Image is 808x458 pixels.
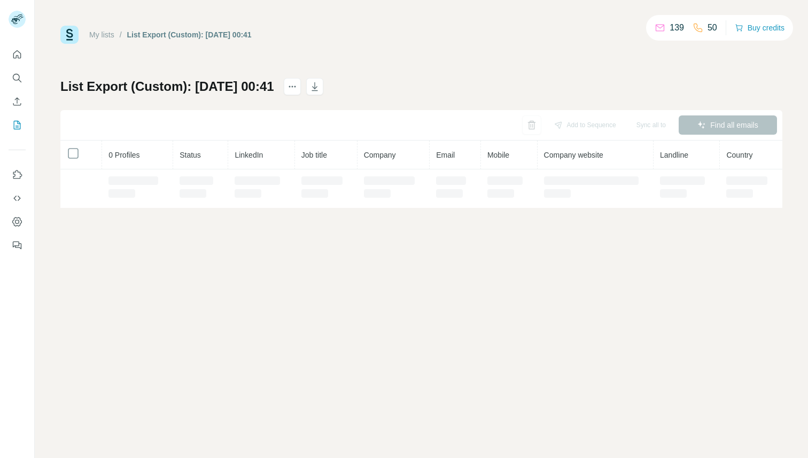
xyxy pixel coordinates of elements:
[9,115,26,135] button: My lists
[9,92,26,111] button: Enrich CSV
[364,151,396,159] span: Company
[235,151,263,159] span: LinkedIn
[301,151,327,159] span: Job title
[120,29,122,40] li: /
[670,21,684,34] p: 139
[708,21,717,34] p: 50
[60,78,274,95] h1: List Export (Custom): [DATE] 00:41
[9,165,26,184] button: Use Surfe on LinkedIn
[284,78,301,95] button: actions
[487,151,509,159] span: Mobile
[9,45,26,64] button: Quick start
[9,212,26,231] button: Dashboard
[9,236,26,255] button: Feedback
[89,30,114,39] a: My lists
[735,20,784,35] button: Buy credits
[544,151,603,159] span: Company website
[436,151,455,159] span: Email
[108,151,139,159] span: 0 Profiles
[127,29,252,40] div: List Export (Custom): [DATE] 00:41
[60,26,79,44] img: Surfe Logo
[180,151,201,159] span: Status
[9,68,26,88] button: Search
[726,151,752,159] span: Country
[9,189,26,208] button: Use Surfe API
[660,151,688,159] span: Landline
